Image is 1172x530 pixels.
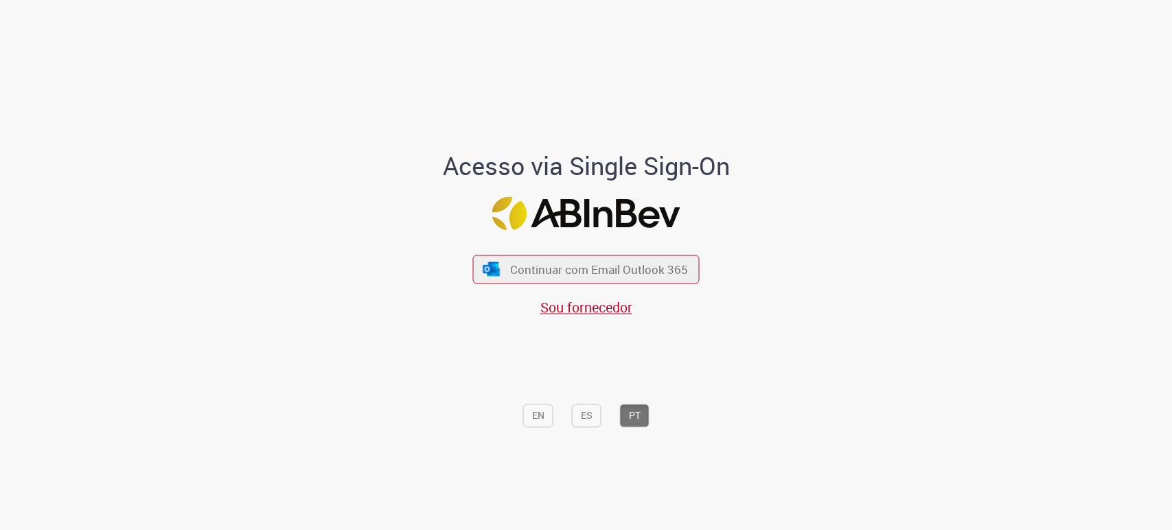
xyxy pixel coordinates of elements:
button: ES [572,404,601,428]
h1: Acesso via Single Sign-On [395,153,777,181]
button: PT [620,404,650,428]
button: ícone Azure/Microsoft 360 Continuar com Email Outlook 365 [473,255,700,284]
button: EN [523,404,553,428]
img: Logo ABInBev [492,196,680,230]
a: Sou fornecedor [540,298,632,316]
span: Continuar com Email Outlook 365 [510,262,688,277]
img: ícone Azure/Microsoft 360 [481,262,501,276]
